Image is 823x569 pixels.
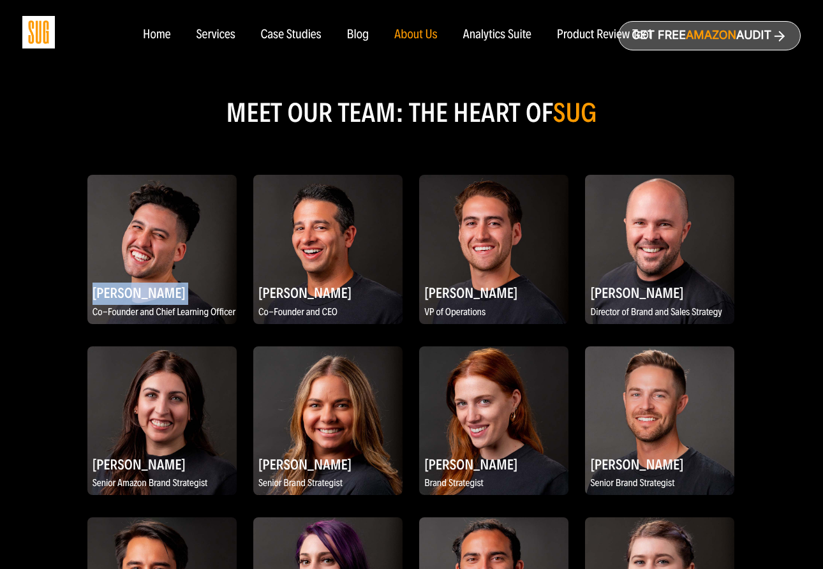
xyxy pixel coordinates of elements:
[585,175,734,324] img: Brett Vetter, Director of Brand and Sales Strategy
[419,346,568,496] img: Emily Kozel, Brand Strategist
[87,476,237,492] p: Senior Amazon Brand Strategist
[196,28,235,42] a: Services
[22,16,55,48] img: Sug
[419,175,568,324] img: Marco Tejada, VP of Operations
[585,476,734,492] p: Senior Brand Strategist
[419,476,568,492] p: Brand Strategist
[585,452,734,477] h2: [PERSON_NAME]
[686,29,736,42] span: Amazon
[557,28,651,42] a: Product Review Tool
[87,175,237,324] img: Daniel Tejada, Co-Founder and Chief Learning Officer
[253,452,403,477] h2: [PERSON_NAME]
[253,305,403,321] p: Co-Founder and CEO
[87,280,237,305] h2: [PERSON_NAME]
[253,346,403,496] img: Katie Ritterbush, Senior Brand Strategist
[253,280,403,305] h2: [PERSON_NAME]
[253,476,403,492] p: Senior Brand Strategist
[253,175,403,324] img: Evan Kesner, Co-Founder and CEO
[419,280,568,305] h2: [PERSON_NAME]
[419,305,568,321] p: VP of Operations
[143,28,170,42] a: Home
[618,21,801,50] a: Get freeAmazonAudit
[553,96,597,129] span: SUG
[585,280,734,305] h2: [PERSON_NAME]
[87,346,237,496] img: Meridith Andrew, Senior Amazon Brand Strategist
[347,28,369,42] a: Blog
[87,452,237,477] h2: [PERSON_NAME]
[87,305,237,321] p: Co-Founder and Chief Learning Officer
[261,28,322,42] a: Case Studies
[463,28,531,42] a: Analytics Suite
[585,305,734,321] p: Director of Brand and Sales Strategy
[394,28,438,42] a: About Us
[419,452,568,477] h2: [PERSON_NAME]
[585,346,734,496] img: Scott Ptaszynski, Senior Brand Strategist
